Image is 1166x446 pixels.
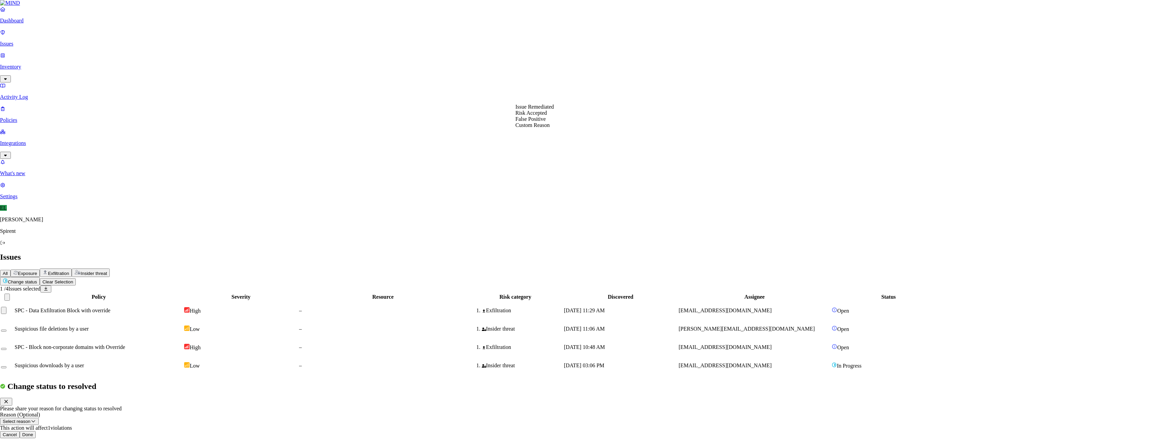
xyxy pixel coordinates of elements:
[20,431,36,438] button: Done
[48,425,72,431] span: 1 violations
[515,122,550,128] span: Custom Reason
[515,116,546,122] span: False Positive
[515,104,554,110] span: Issue Remediated
[515,110,547,116] span: Risk Accepted
[7,382,96,391] span: Change status to resolved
